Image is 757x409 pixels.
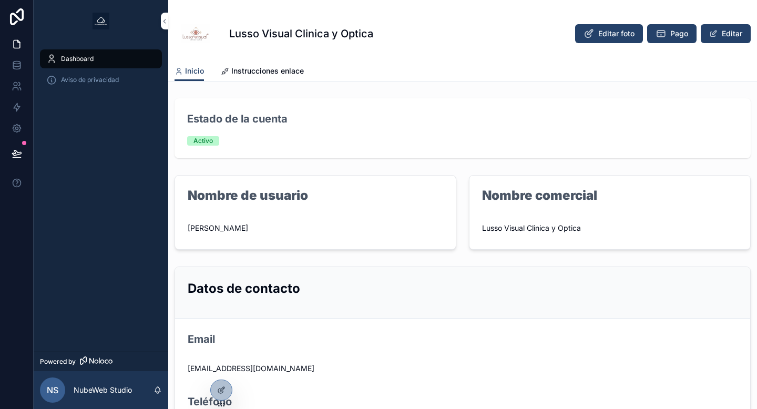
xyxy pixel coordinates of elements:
p: NubeWeb Studio [74,385,132,395]
span: [EMAIL_ADDRESS][DOMAIN_NAME] [188,363,738,374]
img: App logo [93,13,109,29]
a: Instrucciones enlace [221,62,304,83]
span: NS [47,384,58,396]
span: Instrucciones enlace [231,66,304,76]
a: Aviso de privacidad [40,70,162,89]
span: Pago [670,28,688,39]
h2: Email [188,332,215,347]
button: Editar foto [575,24,643,43]
a: Powered by [34,352,168,371]
div: scrollable content [34,42,168,103]
span: Lusso Visual Clinica y Optica [482,223,738,233]
span: Editar foto [598,28,635,39]
a: Inicio [175,62,204,81]
button: Editar [701,24,751,43]
h2: Estado de la cuenta [187,112,288,127]
h1: Nombre de usuario [188,189,308,202]
span: Aviso de privacidad [61,76,119,84]
a: Dashboard [40,49,162,68]
span: Powered by [40,357,76,366]
span: Inicio [185,66,204,76]
button: Pago [647,24,697,43]
h1: Nombre comercial [482,189,597,202]
span: Dashboard [61,55,94,63]
h1: Lusso Visual Clinica y Optica [229,26,373,41]
span: [PERSON_NAME] [188,223,443,233]
div: Activo [193,136,213,146]
h2: Datos de contacto [188,280,738,297]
